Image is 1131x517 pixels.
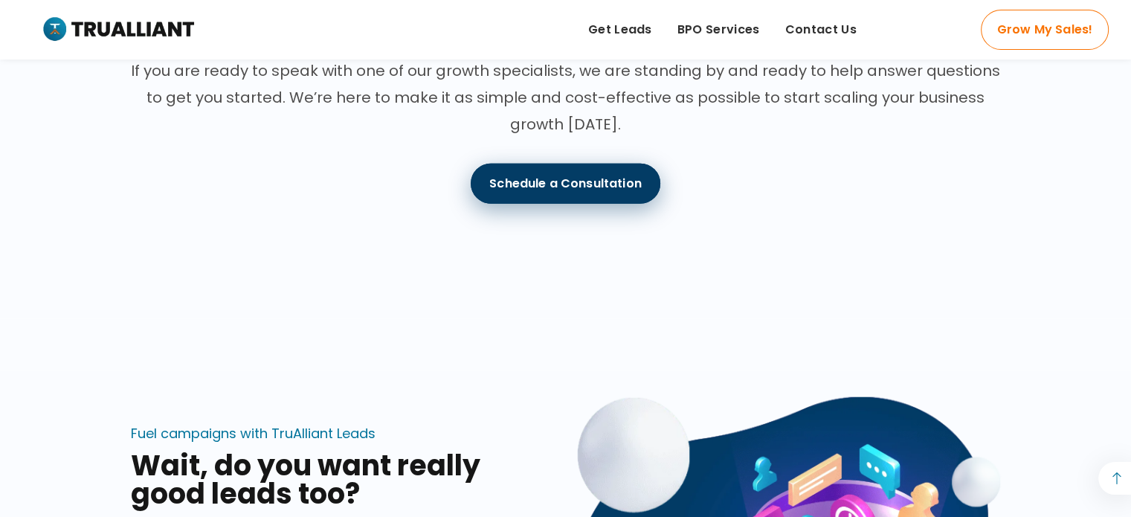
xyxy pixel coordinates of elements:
span: BPO Services [677,19,760,41]
p: If you are ready to speak with one of our growth specialists, we are standing by and ready to hel... [131,57,1001,138]
span: Get Leads [588,19,652,41]
a: Grow My Sales! [981,10,1109,50]
a: Schedule a Consultation [471,164,660,204]
h2: Wait, do you want really good leads too? [131,452,555,508]
span: Contact Us [785,19,857,41]
div: Fuel campaigns with TruAlliant Leads [131,426,376,441]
